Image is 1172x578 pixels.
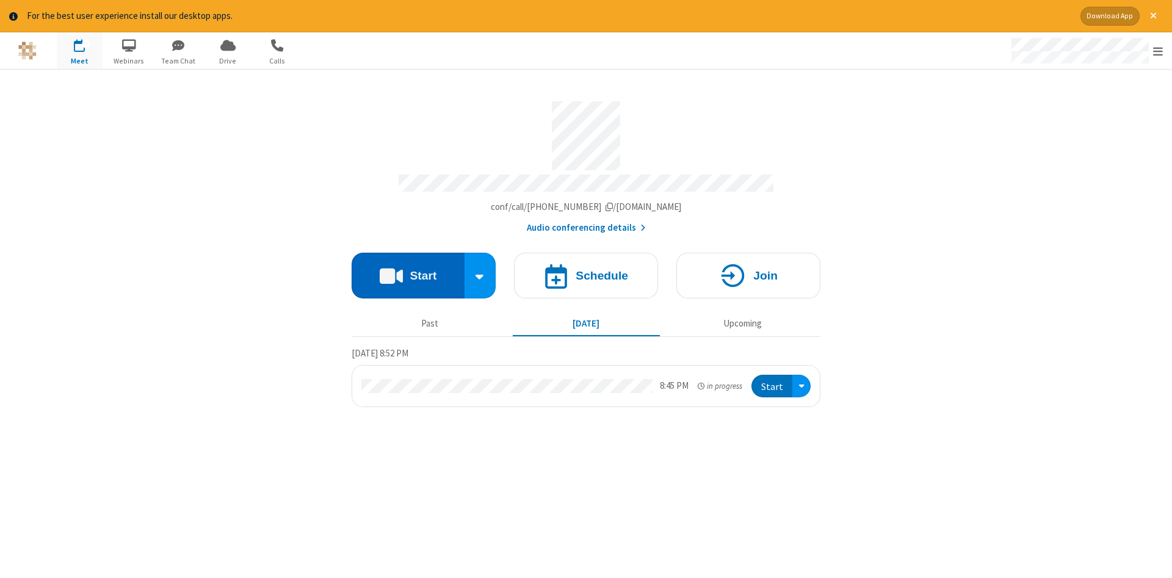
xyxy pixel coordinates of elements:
[352,347,408,359] span: [DATE] 8:52 PM
[491,200,682,214] button: Copy my meeting room linkCopy my meeting room link
[255,56,300,67] span: Calls
[410,270,436,281] h4: Start
[1080,7,1140,26] button: Download App
[82,39,90,48] div: 1
[352,253,465,298] button: Start
[356,312,504,336] button: Past
[751,375,792,397] button: Start
[1000,32,1172,69] div: Open menu
[527,221,646,235] button: Audio conferencing details
[514,253,658,298] button: Schedule
[669,312,816,336] button: Upcoming
[4,32,50,69] button: Logo
[698,380,742,392] em: in progress
[660,379,689,393] div: 8:45 PM
[156,56,201,67] span: Team Chat
[465,253,496,298] div: Start conference options
[792,375,811,397] div: Open menu
[491,201,682,212] span: Copy my meeting room link
[106,56,152,67] span: Webinars
[57,56,103,67] span: Meet
[352,92,820,234] section: Account details
[1144,7,1163,26] button: Close alert
[18,42,37,60] img: QA Selenium DO NOT DELETE OR CHANGE
[753,270,778,281] h4: Join
[576,270,628,281] h4: Schedule
[513,312,660,336] button: [DATE]
[27,9,1071,23] div: For the best user experience install our desktop apps.
[676,253,820,298] button: Join
[205,56,251,67] span: Drive
[352,346,820,407] section: Today's Meetings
